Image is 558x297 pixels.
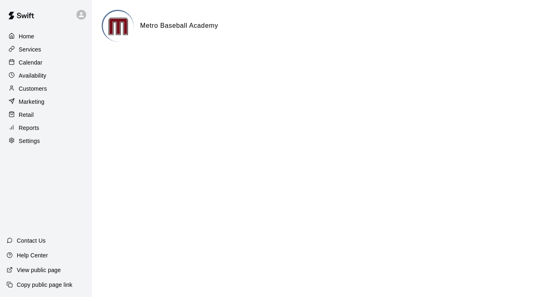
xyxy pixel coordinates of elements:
[19,137,40,145] p: Settings
[19,71,47,80] p: Availability
[17,281,72,289] p: Copy public page link
[17,237,46,245] p: Contact Us
[19,124,39,132] p: Reports
[7,43,85,56] a: Services
[19,58,42,67] p: Calendar
[7,109,85,121] a: Retail
[7,30,85,42] a: Home
[19,45,41,54] p: Services
[17,266,61,274] p: View public page
[7,69,85,82] a: Availability
[19,111,34,119] p: Retail
[19,32,34,40] p: Home
[7,56,85,69] a: Calendar
[103,11,134,42] img: Metro Baseball Academy logo
[19,85,47,93] p: Customers
[7,122,85,134] a: Reports
[19,98,45,106] p: Marketing
[17,251,48,259] p: Help Center
[140,20,218,31] h6: Metro Baseball Academy
[7,96,85,108] a: Marketing
[7,135,85,147] a: Settings
[7,83,85,95] a: Customers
